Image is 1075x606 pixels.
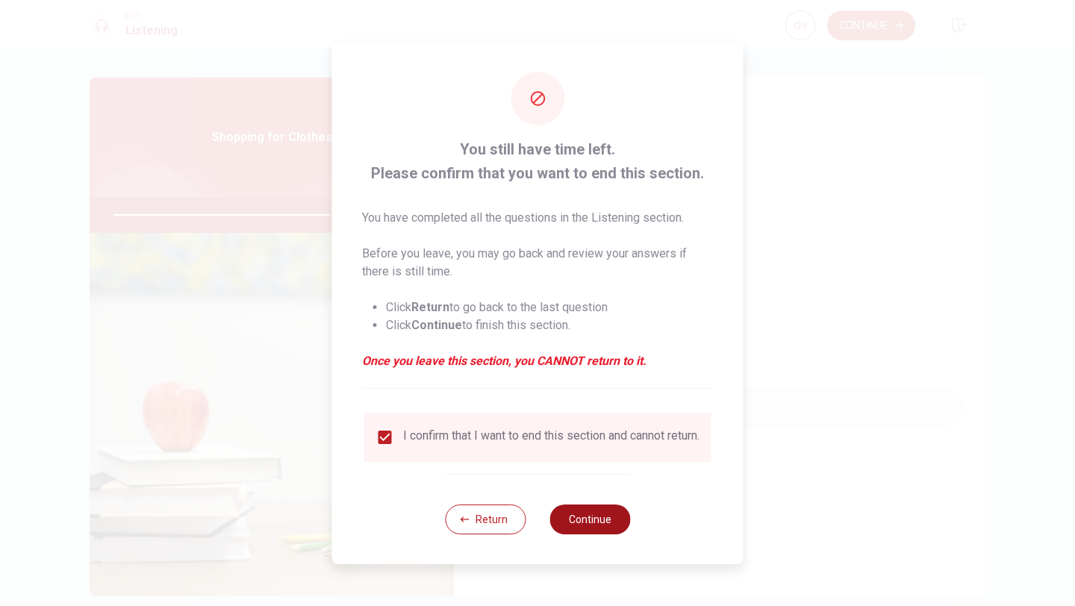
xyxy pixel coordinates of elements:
li: Click to go back to the last question [386,299,714,316]
em: Once you leave this section, you CANNOT return to it. [362,352,714,370]
strong: Return [411,300,449,314]
div: I confirm that I want to end this section and cannot return. [403,428,699,446]
li: Click to finish this section. [386,316,714,334]
button: Return [445,505,526,534]
strong: Continue [411,318,462,332]
button: Continue [549,505,630,534]
p: Before you leave, you may go back and review your answers if there is still time. [362,245,714,281]
span: You still have time left. Please confirm that you want to end this section. [362,137,714,185]
p: You have completed all the questions in the Listening section. [362,209,714,227]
